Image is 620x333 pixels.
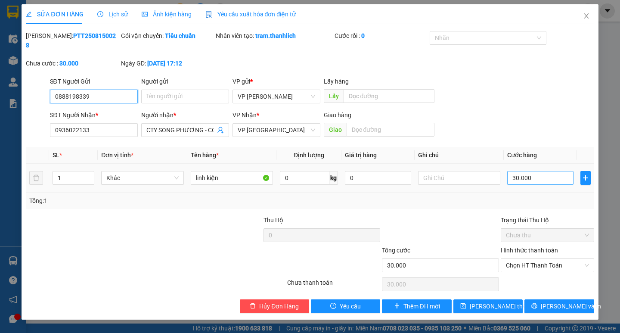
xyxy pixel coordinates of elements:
[26,11,83,18] span: SỬA ĐƠN HÀNG
[501,247,558,254] label: Hình thức thanh toán
[29,196,240,205] div: Tổng: 1
[286,278,381,293] div: Chưa thanh toán
[142,11,192,18] span: Ảnh kiện hàng
[263,217,283,224] span: Thu Hộ
[531,303,537,310] span: printer
[506,259,589,272] span: Chọn HT Thanh Toán
[335,31,428,40] div: Cước rồi :
[121,59,214,68] div: Ngày GD:
[147,60,182,67] b: [DATE] 17:12
[216,31,333,40] div: Nhân viên tạo:
[294,152,324,159] span: Định lượng
[121,31,214,40] div: Gói vận chuyển:
[259,302,299,311] span: Hủy Đơn Hàng
[29,171,43,185] button: delete
[238,124,315,137] span: VP Đà Lạt
[238,90,315,103] span: VP Phan Thiết
[26,59,119,68] div: Chưa cước :
[382,299,451,313] button: plusThêm ĐH mới
[26,31,119,50] div: [PERSON_NAME]:
[324,78,349,85] span: Lấy hàng
[453,299,523,313] button: save[PERSON_NAME] thay đổi
[255,32,296,39] b: tram.thanhlich
[165,32,195,39] b: Tiêu chuẩn
[507,152,537,159] span: Cước hàng
[470,302,539,311] span: [PERSON_NAME] thay đổi
[501,215,594,225] div: Trạng thái Thu Hộ
[232,112,257,118] span: VP Nhận
[418,171,500,185] input: Ghi Chú
[583,12,590,19] span: close
[581,174,590,181] span: plus
[460,303,466,310] span: save
[574,4,598,28] button: Close
[382,247,410,254] span: Tổng cước
[394,303,400,310] span: plus
[324,112,351,118] span: Giao hàng
[97,11,103,17] span: clock-circle
[403,302,440,311] span: Thêm ĐH mới
[141,77,229,86] div: Người gửi
[53,152,59,159] span: SL
[106,171,178,184] span: Khác
[240,299,309,313] button: deleteHủy Đơn Hàng
[49,36,113,46] text: PTT2508150029
[324,89,344,103] span: Lấy
[329,171,338,185] span: kg
[506,229,589,242] span: Chưa thu
[141,110,229,120] div: Người nhận
[50,77,138,86] div: SĐT Người Gửi
[311,299,380,313] button: exclamation-circleYêu cầu
[6,50,71,68] div: Gửi: VP [PERSON_NAME]
[191,152,219,159] span: Tên hàng
[361,32,365,39] b: 0
[347,123,434,137] input: Dọc đường
[205,11,212,18] img: icon
[75,50,155,68] div: Nhận: VP [GEOGRAPHIC_DATA]
[217,127,224,134] span: user-add
[97,11,128,18] span: Lịch sử
[26,11,32,17] span: edit
[50,110,138,120] div: SĐT Người Nhận
[415,147,504,164] th: Ghi chú
[330,303,336,310] span: exclamation-circle
[101,152,133,159] span: Đơn vị tính
[345,152,377,159] span: Giá trị hàng
[232,77,320,86] div: VP gửi
[580,171,591,185] button: plus
[324,123,347,137] span: Giao
[142,11,148,17] span: picture
[524,299,594,313] button: printer[PERSON_NAME] và In
[250,303,256,310] span: delete
[340,302,361,311] span: Yêu cầu
[344,89,434,103] input: Dọc đường
[205,11,296,18] span: Yêu cầu xuất hóa đơn điện tử
[191,171,273,185] input: VD: Bàn, Ghế
[59,60,78,67] b: 30.000
[541,302,601,311] span: [PERSON_NAME] và In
